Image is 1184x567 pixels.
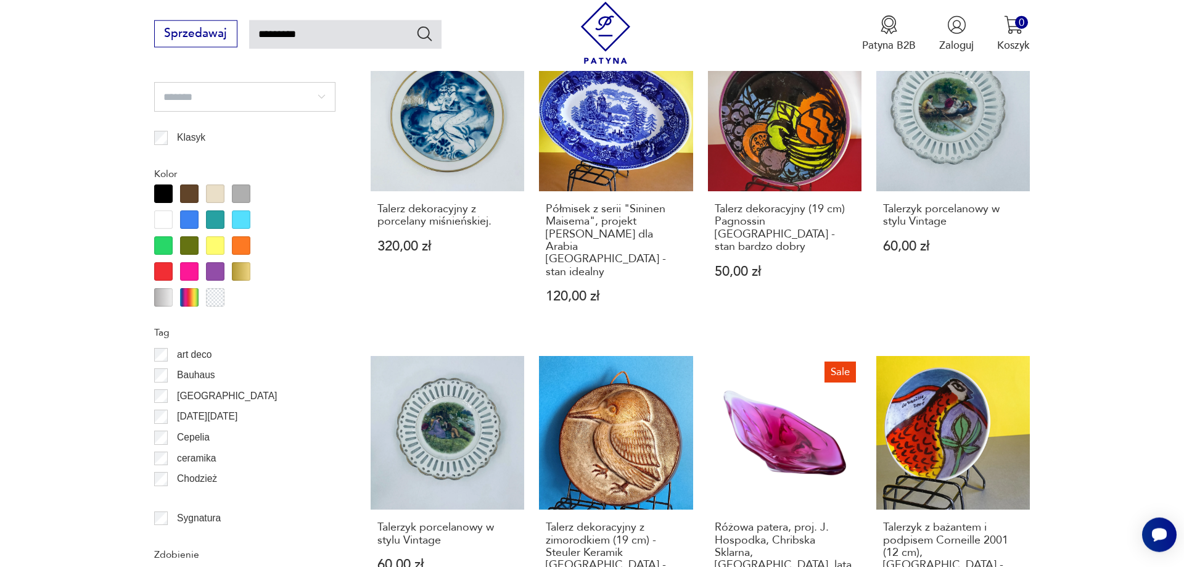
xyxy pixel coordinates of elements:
h3: Półmisek z serii "Sininen Maisema", projekt [PERSON_NAME] dla Arabia [GEOGRAPHIC_DATA] - stan ide... [546,203,686,278]
p: Cepelia [177,429,210,445]
p: Chodzież [177,471,217,487]
p: ceramika [177,450,216,466]
button: Szukaj [416,25,434,43]
a: Ikona medaluPatyna B2B [862,15,916,52]
button: 0Koszyk [997,15,1030,52]
a: Talerz dekoracyjny z porcelany miśnieńskiej.Talerz dekoracyjny z porcelany miśnieńskiej.320,00 zł [371,37,524,332]
div: 0 [1015,16,1028,29]
p: [DATE][DATE] [177,408,237,424]
h3: Talerzyk porcelanowy w stylu Vintage [377,521,518,547]
a: Sprzedawaj [154,30,237,39]
p: art deco [177,347,212,363]
h3: Talerz dekoracyjny z porcelany miśnieńskiej. [377,203,518,228]
img: Ikona koszyka [1004,15,1023,35]
p: [GEOGRAPHIC_DATA] [177,388,277,404]
a: Talerz dekoracyjny (19 cm) Pagnossin Italy - stan bardzo dobryTalerz dekoracyjny (19 cm) Pagnossi... [708,37,861,332]
p: 120,00 zł [546,290,686,303]
p: 320,00 zł [377,240,518,253]
img: Ikona medalu [879,15,898,35]
p: 60,00 zł [883,240,1024,253]
p: Patyna B2B [862,38,916,52]
p: Bauhaus [177,367,215,383]
p: Kolor [154,166,335,182]
h3: Talerzyk porcelanowy w stylu Vintage [883,203,1024,228]
p: Koszyk [997,38,1030,52]
iframe: Smartsupp widget button [1142,518,1177,552]
p: Zaloguj [939,38,974,52]
p: Ćmielów [177,492,214,508]
a: Talerzyk porcelanowy w stylu VintageTalerzyk porcelanowy w stylu Vintage60,00 zł [876,37,1030,332]
p: Sygnatura [177,510,221,526]
img: Ikonka użytkownika [947,15,966,35]
p: Klasyk [177,130,205,146]
img: Patyna - sklep z meblami i dekoracjami vintage [575,2,637,64]
p: Zdobienie [154,547,335,563]
button: Sprzedawaj [154,20,237,48]
p: Tag [154,325,335,341]
a: Półmisek z serii "Sininen Maisema", projekt Reinhard Richter dla Arabia Finland - stan idealnyPół... [539,37,693,332]
h3: Talerz dekoracyjny (19 cm) Pagnossin [GEOGRAPHIC_DATA] - stan bardzo dobry [715,203,855,254]
p: 50,00 zł [715,265,855,278]
button: Zaloguj [939,15,974,52]
button: Patyna B2B [862,15,916,52]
